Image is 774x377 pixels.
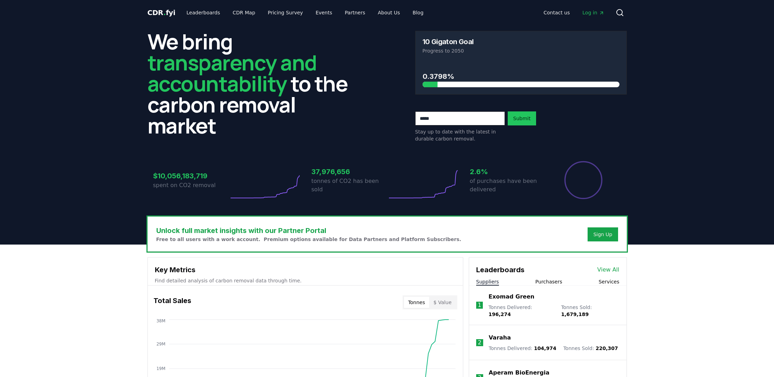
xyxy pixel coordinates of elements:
[155,277,456,284] p: Find detailed analysis of carbon removal data through time.
[561,311,589,317] span: 1,679,189
[423,47,619,54] p: Progress to 2050
[538,6,610,19] nav: Main
[561,304,619,318] p: Tonnes Sold :
[148,31,359,136] h2: We bring to the carbon removal market
[476,265,525,275] h3: Leaderboards
[262,6,308,19] a: Pricing Survey
[538,6,575,19] a: Contact us
[153,295,191,309] h3: Total Sales
[148,8,176,18] a: CDR.fyi
[429,297,456,308] button: $ Value
[534,345,556,351] span: 104,974
[407,6,429,19] a: Blog
[310,6,338,19] a: Events
[535,278,562,285] button: Purchasers
[470,177,546,194] p: of purchases have been delivered
[153,171,229,181] h3: $10,056,183,719
[181,6,226,19] a: Leaderboards
[155,265,456,275] h3: Key Metrics
[478,338,481,347] p: 2
[597,266,619,274] a: View All
[508,111,536,125] button: Submit
[598,278,619,285] button: Services
[148,8,176,17] span: CDR fyi
[596,345,618,351] span: 220,307
[563,345,618,352] p: Tonnes Sold :
[156,366,165,371] tspan: 19M
[488,293,534,301] a: Exomad Green
[478,301,481,309] p: 1
[476,278,499,285] button: Suppliers
[470,166,546,177] h3: 2.6%
[311,166,387,177] h3: 37,976,656
[156,225,461,236] h3: Unlock full market insights with our Partner Portal
[372,6,405,19] a: About Us
[153,181,229,190] p: spent on CO2 removal
[488,304,554,318] p: Tonnes Delivered :
[423,38,474,45] h3: 10 Gigaton Goal
[156,318,165,323] tspan: 38M
[227,6,261,19] a: CDR Map
[181,6,429,19] nav: Main
[489,369,549,377] a: Aperam BioEnergia
[582,9,604,16] span: Log in
[404,297,429,308] button: Tonnes
[339,6,371,19] a: Partners
[489,334,511,342] a: Varaha
[564,160,603,200] div: Percentage of sales delivered
[156,342,165,347] tspan: 29M
[588,227,618,241] button: Sign Up
[415,128,505,142] p: Stay up to date with the latest in durable carbon removal.
[577,6,610,19] a: Log in
[163,8,166,17] span: .
[488,311,511,317] span: 196,274
[148,48,317,98] span: transparency and accountability
[311,177,387,194] p: tonnes of CO2 has been sold
[489,345,556,352] p: Tonnes Delivered :
[156,236,461,243] p: Free to all users with a work account. Premium options available for Data Partners and Platform S...
[423,71,619,82] h3: 0.3798%
[593,231,612,238] a: Sign Up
